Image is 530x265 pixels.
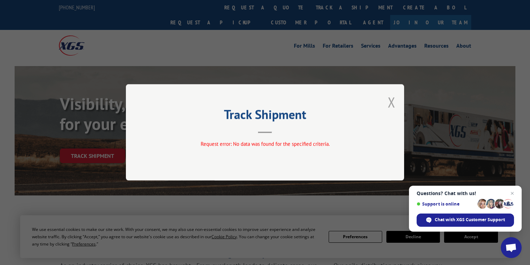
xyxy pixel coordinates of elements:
span: Support is online [417,201,475,207]
button: Close modal [388,93,395,111]
span: Chat with XGS Customer Support [435,217,505,223]
h2: Track Shipment [161,110,369,123]
div: Open chat [501,237,522,258]
span: Questions? Chat with us! [417,191,514,196]
span: Close chat [508,189,516,198]
div: Chat with XGS Customer Support [417,214,514,227]
span: Request error: No data was found for the specified criteria. [201,141,330,147]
